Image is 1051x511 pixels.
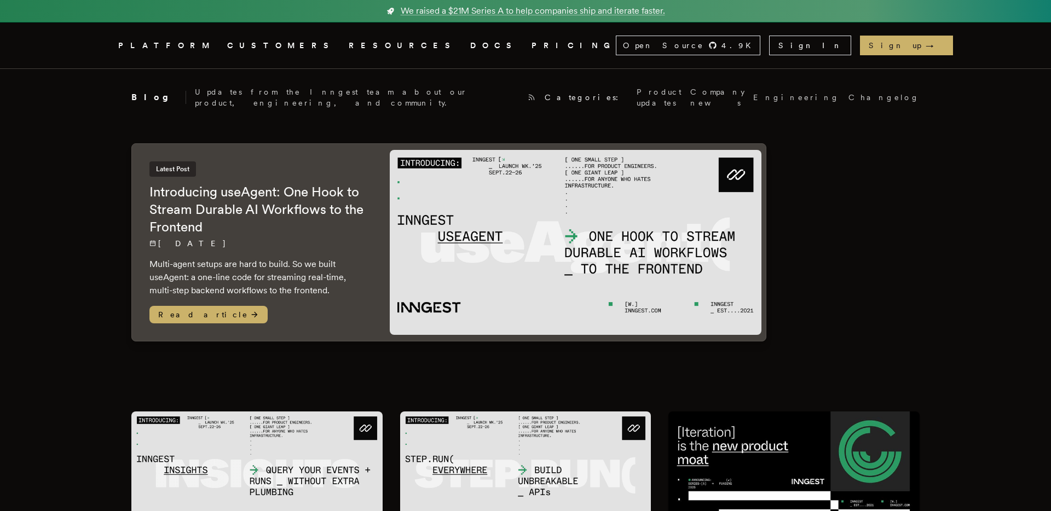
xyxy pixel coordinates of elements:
h2: Blog [131,91,186,104]
span: Categories: [545,92,628,103]
a: Changelog [848,92,920,103]
p: [DATE] [149,238,368,249]
a: PRICING [532,39,616,53]
span: 4.9 K [721,40,758,51]
a: Company news [690,86,744,108]
span: → [926,40,944,51]
span: Open Source [623,40,704,51]
span: Latest Post [149,161,196,177]
a: Latest PostIntroducing useAgent: One Hook to Stream Durable AI Workflows to the Frontend[DATE] Mu... [131,143,766,341]
button: RESOURCES [349,39,457,53]
nav: Global [88,22,963,68]
a: Sign In [769,36,851,55]
a: Sign up [860,36,953,55]
button: PLATFORM [118,39,214,53]
img: Featured image for Introducing useAgent: One Hook to Stream Durable AI Workflows to the Frontend ... [390,150,761,335]
p: Multi-agent setups are hard to build. So we built useAgent: a one-line code for streaming real-ti... [149,258,368,297]
a: DOCS [470,39,518,53]
h2: Introducing useAgent: One Hook to Stream Durable AI Workflows to the Frontend [149,183,368,236]
a: Product updates [637,86,682,108]
p: Updates from the Inngest team about our product, engineering, and community. [195,86,518,108]
span: Read article [149,306,268,323]
a: Engineering [753,92,840,103]
a: CUSTOMERS [227,39,336,53]
span: We raised a $21M Series A to help companies ship and iterate faster. [401,4,665,18]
